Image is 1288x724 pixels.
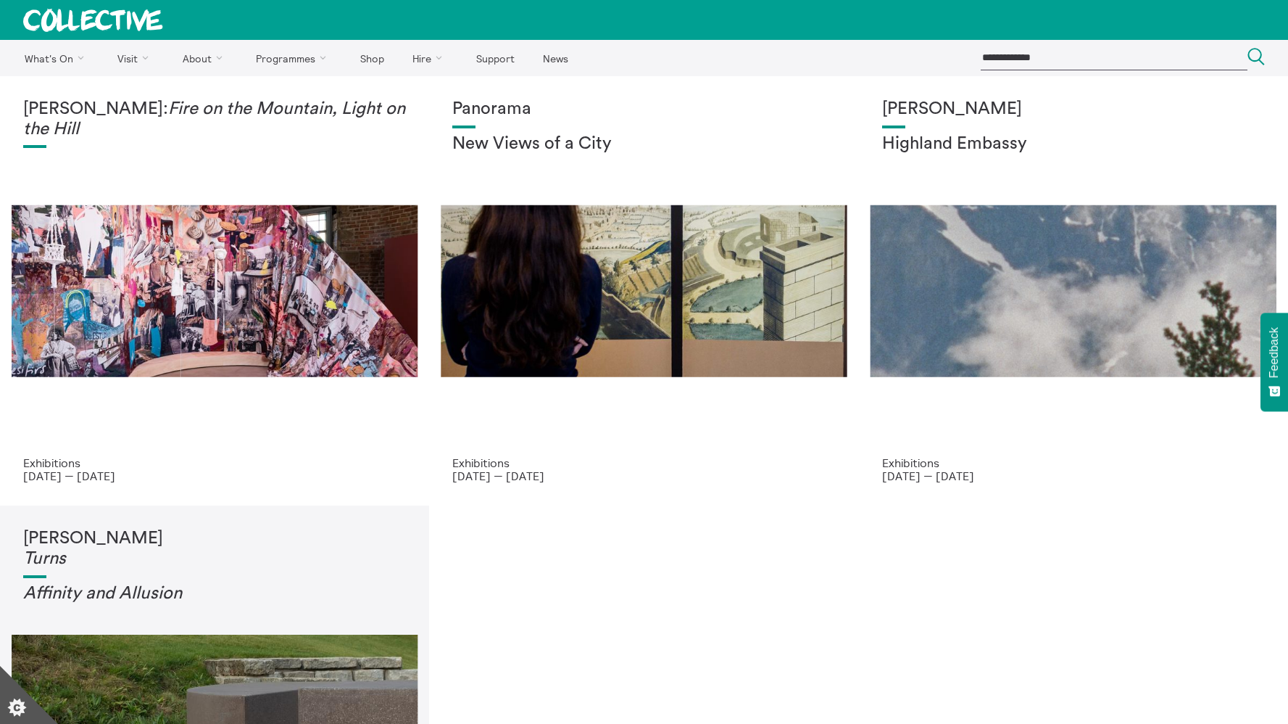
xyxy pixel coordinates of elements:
[170,40,241,76] a: About
[400,40,461,76] a: Hire
[347,40,396,76] a: Shop
[1260,313,1288,411] button: Feedback - Show survey
[882,469,1265,482] p: [DATE] — [DATE]
[23,100,405,138] em: Fire on the Mountain, Light on the Hill
[105,40,167,76] a: Visit
[23,99,406,139] h1: [PERSON_NAME]:
[452,469,835,482] p: [DATE] — [DATE]
[882,134,1265,155] h2: Highland Embassy
[452,456,835,469] p: Exhibitions
[23,585,162,602] em: Affinity and Allusi
[12,40,102,76] a: What's On
[882,456,1265,469] p: Exhibitions
[882,99,1265,120] h1: [PERSON_NAME]
[244,40,345,76] a: Programmes
[162,585,182,602] em: on
[23,529,406,569] h1: [PERSON_NAME]
[23,469,406,482] p: [DATE] — [DATE]
[463,40,527,76] a: Support
[23,550,66,567] em: Turns
[530,40,581,76] a: News
[1268,327,1281,378] span: Feedback
[452,134,835,155] h2: New Views of a City
[23,456,406,469] p: Exhibitions
[429,76,858,506] a: Collective Panorama June 2025 small file 8 Panorama New Views of a City Exhibitions [DATE] — [DATE]
[452,99,835,120] h1: Panorama
[859,76,1288,506] a: Solar wheels 17 [PERSON_NAME] Highland Embassy Exhibitions [DATE] — [DATE]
